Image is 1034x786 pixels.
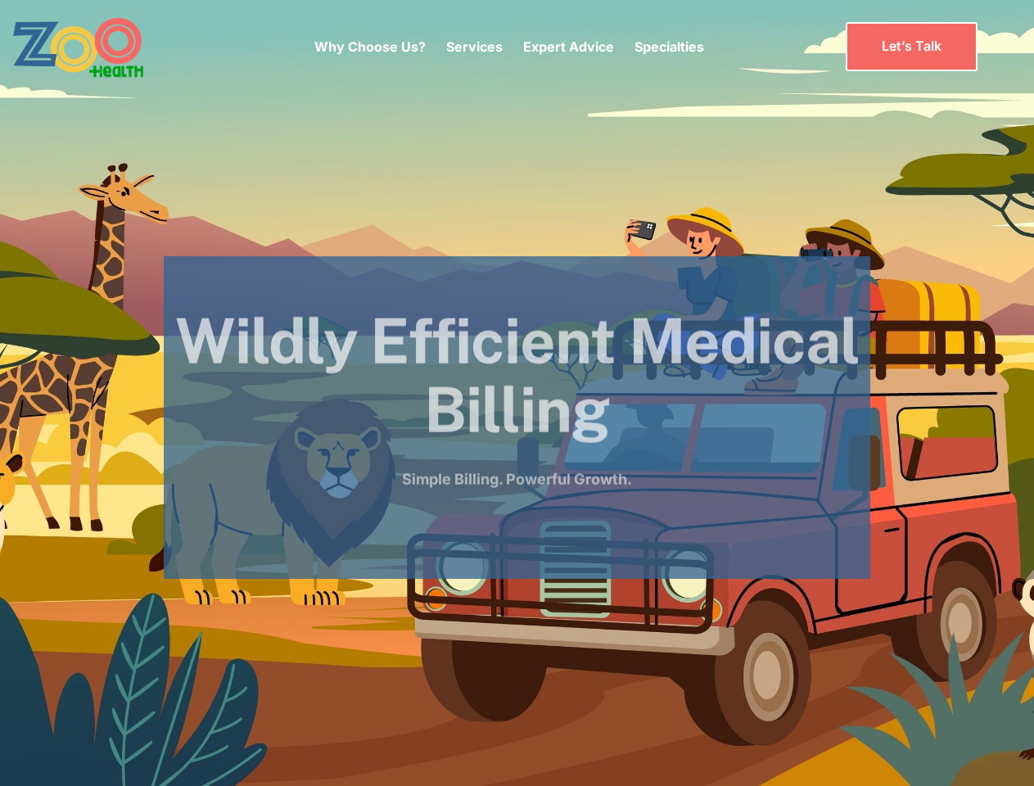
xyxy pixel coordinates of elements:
div: Services [446,12,503,81]
a: Why Choose Us? [314,38,426,55]
h1: Wildly Efficient Medical Billing [164,307,870,444]
a: Let’s Talk [846,22,978,70]
a: home [12,16,188,78]
p: Services [446,37,503,56]
a: Expert Advice [523,38,614,55]
strong: Simple Billing. Powerful Growth. [402,471,632,488]
a: Specialties [634,38,704,55]
div: Specialties [634,12,704,81]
